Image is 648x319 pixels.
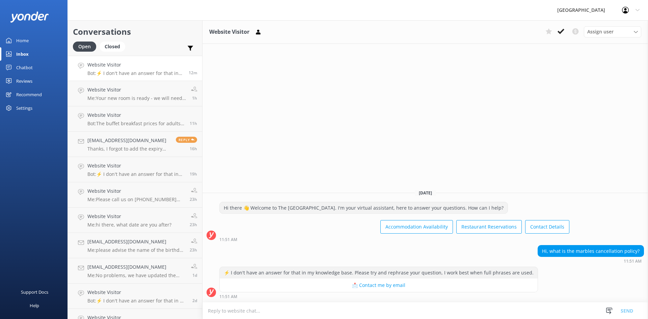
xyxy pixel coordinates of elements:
span: Sep 18 2025 08:01pm (UTC +12:00) Pacific/Auckland [190,146,197,152]
a: Website VisitorBot:⚡ I don't have an answer for that in my knowledge base. Please try and rephras... [68,56,202,81]
p: Bot: The buffet breakfast prices for adults are $34.90 for cooked and $24.90 for continental. [87,121,185,127]
div: Inbox [16,47,29,61]
div: Assign User [584,26,641,37]
span: [DATE] [415,190,436,196]
div: Sep 19 2025 11:51am (UTC +12:00) Pacific/Auckland [219,294,538,299]
strong: 11:51 AM [624,259,642,263]
div: Home [16,34,29,47]
button: 📩 Contact me by email [220,278,538,292]
div: Sep 19 2025 11:51am (UTC +12:00) Pacific/Auckland [538,259,644,263]
p: Me: please advise the name of the birthday person & we can have a look at the birthday club list [87,247,185,253]
span: Reply [176,137,197,143]
span: Sep 19 2025 10:17am (UTC +12:00) Pacific/Auckland [192,95,197,101]
p: Me: hi there, what date are you after? [87,222,171,228]
h2: Conversations [73,25,197,38]
h4: Website Visitor [87,111,185,119]
a: Website VisitorMe:Please call us on [PHONE_NUMBER] and we can check lost property for you23h [68,182,202,208]
a: Website VisitorMe:hi there, what date are you after?23h [68,208,202,233]
div: Reviews [16,74,32,88]
h4: Website Visitor [87,162,185,169]
p: Me: No problems, we have updated the email address. [87,272,186,278]
h4: [EMAIL_ADDRESS][DOMAIN_NAME] [87,238,185,245]
p: Bot: ⚡ I don't have an answer for that in my knowledge base. Please try and rephrase your questio... [87,171,185,177]
span: Sep 18 2025 12:57pm (UTC +12:00) Pacific/Auckland [190,247,197,253]
h4: Website Visitor [87,289,187,296]
strong: 11:51 AM [219,238,237,242]
span: Sep 16 2025 05:29pm (UTC +12:00) Pacific/Auckland [192,298,197,303]
a: Closed [100,43,129,50]
div: Recommend [16,88,42,101]
button: Accommodation Availability [380,220,453,234]
div: Open [73,42,96,52]
div: Chatbot [16,61,33,74]
div: Settings [16,101,32,115]
h4: [EMAIL_ADDRESS][DOMAIN_NAME] [87,137,171,144]
a: Website VisitorBot:The buffet breakfast prices for adults are $34.90 for cooked and $24.90 for co... [68,106,202,132]
div: Sep 19 2025 11:51am (UTC +12:00) Pacific/Auckland [219,237,569,242]
img: yonder-white-logo.png [10,11,49,23]
button: Restaurant Reservations [456,220,522,234]
p: Me: Please call us on [PHONE_NUMBER] and we can check lost property for you [87,196,185,203]
h3: Website Visitor [209,28,249,36]
h4: Website Visitor [87,61,184,69]
h4: Website Visitor [87,86,186,94]
a: Open [73,43,100,50]
span: Sep 18 2025 12:59pm (UTC +12:00) Pacific/Auckland [190,196,197,202]
a: Website VisitorBot:⚡ I don't have an answer for that in my knowledge base. Please try and rephras... [68,284,202,309]
span: Sep 18 2025 04:38pm (UTC +12:00) Pacific/Auckland [190,171,197,177]
strong: 11:51 AM [219,295,237,299]
h4: Website Visitor [87,213,171,220]
a: [EMAIL_ADDRESS][DOMAIN_NAME]Me:No problems, we have updated the email address.1d [68,258,202,284]
button: Contact Details [525,220,569,234]
div: Help [30,299,39,312]
a: Website VisitorBot:⚡ I don't have an answer for that in my knowledge base. Please try and rephras... [68,157,202,182]
h4: [EMAIL_ADDRESS][DOMAIN_NAME] [87,263,186,271]
p: Bot: ⚡ I don't have an answer for that in my knowledge base. Please try and rephrase your questio... [87,70,184,76]
span: Sep 18 2025 12:59pm (UTC +12:00) Pacific/Auckland [190,222,197,228]
p: Bot: ⚡ I don't have an answer for that in my knowledge base. Please try and rephrase your questio... [87,298,187,304]
div: ⚡ I don't have an answer for that in my knowledge base. Please try and rephrase your question, I ... [220,267,538,278]
a: [EMAIL_ADDRESS][DOMAIN_NAME]Thanks, I forgot to add the expiry date, let me resend the email, wit... [68,132,202,157]
span: Sep 17 2025 03:31pm (UTC +12:00) Pacific/Auckland [192,272,197,278]
span: Sep 19 2025 12:55am (UTC +12:00) Pacific/Auckland [190,121,197,126]
div: Hi there 👋 Welcome to The [GEOGRAPHIC_DATA]. I'm your virtual assistant, here to answer your ques... [220,202,508,214]
p: Thanks, I forgot to add the expiry date, let me resend the email, with thanks [87,146,171,152]
div: Closed [100,42,125,52]
div: Hi, what is the marbles cancellation policy? [538,245,644,257]
a: Website VisitorMe:Your new room is ready - we will need to get you moved asap.1h [68,81,202,106]
div: Support Docs [21,285,48,299]
span: Assign user [587,28,614,35]
span: Sep 19 2025 11:51am (UTC +12:00) Pacific/Auckland [189,70,197,76]
h4: Website Visitor [87,187,185,195]
a: [EMAIL_ADDRESS][DOMAIN_NAME]Me:please advise the name of the birthday person & we can have a look... [68,233,202,258]
p: Me: Your new room is ready - we will need to get you moved asap. [87,95,186,101]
